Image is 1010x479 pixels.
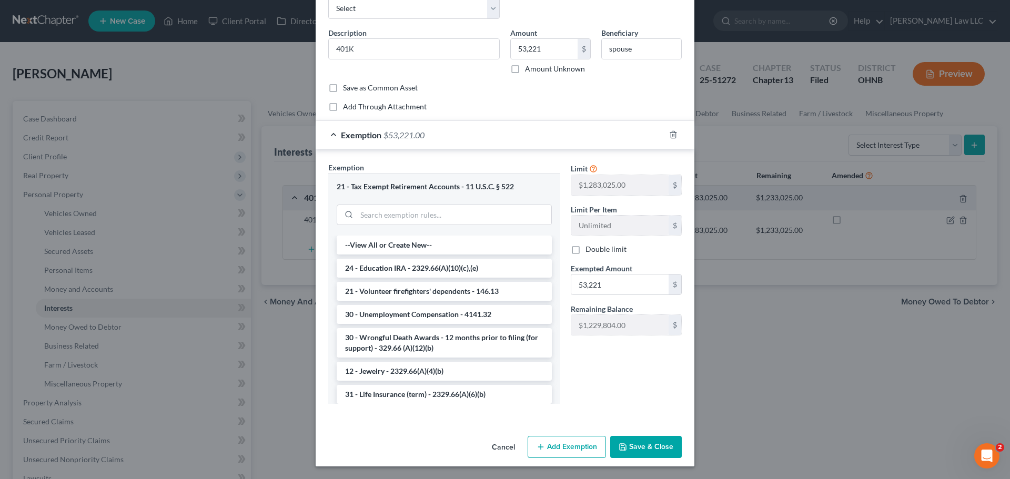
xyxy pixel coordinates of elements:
label: Limit Per Item [571,204,617,215]
span: Exemption [328,163,364,172]
div: $ [669,175,681,195]
button: Add Exemption [528,436,606,458]
label: Amount Unknown [525,64,585,74]
button: Save & Close [610,436,682,458]
li: 30 - Wrongful Death Awards - 12 months prior to filing (for support) - 329.66 (A)(12)(b) [337,328,552,358]
li: 24 - Education IRA - 2329.66(A)(10)(c),(e) [337,259,552,278]
label: Double limit [585,244,627,254]
input: Describe... [329,39,499,59]
span: $53,221.00 [383,130,425,140]
label: Beneficiary [601,27,638,38]
label: Amount [510,27,537,38]
span: Exemption [341,130,381,140]
div: 21 - Tax Exempt Retirement Accounts - 11 U.S.C. § 522 [337,182,552,192]
span: Limit [571,164,588,173]
input: Search exemption rules... [357,205,551,225]
li: --View All or Create New-- [337,236,552,254]
input: -- [571,216,669,236]
label: Save as Common Asset [343,83,418,93]
input: -- [602,39,681,59]
li: 21 - Volunteer firefighters' dependents - 146.13 [337,282,552,301]
input: 0.00 [571,274,669,294]
input: -- [571,315,669,335]
li: 30 - Unemployment Compensation - 4141.32 [337,305,552,324]
div: $ [669,274,681,294]
iframe: Intercom live chat [974,443,999,468]
label: Remaining Balance [571,303,633,314]
span: 2 [996,443,1004,452]
input: -- [571,175,669,195]
label: Add Through Attachment [343,101,427,112]
div: $ [578,39,590,59]
li: 12 - Jewelry - 2329.66(A)(4)(b) [337,362,552,381]
div: $ [669,315,681,335]
span: Description [328,28,367,37]
div: $ [669,216,681,236]
span: Exempted Amount [571,264,632,273]
input: 0.00 [511,39,578,59]
li: 31 - Life Insurance (term) - 2329.66(A)(6)(b) [337,385,552,404]
button: Cancel [483,437,523,458]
